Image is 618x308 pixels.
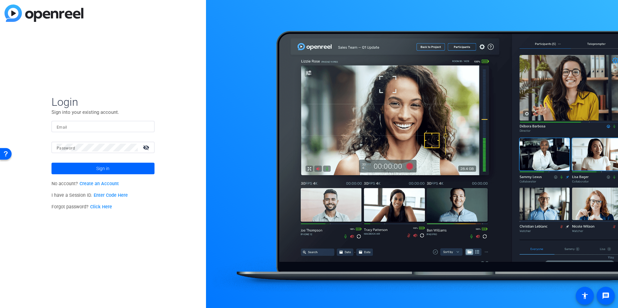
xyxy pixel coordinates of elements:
[51,181,119,186] span: No account?
[57,146,75,150] mat-label: Password
[96,160,109,177] span: Sign in
[51,95,154,109] span: Login
[5,5,83,22] img: blue-gradient.svg
[51,204,112,210] span: Forgot password?
[51,109,154,116] p: Sign into your existing account.
[57,125,67,130] mat-label: Email
[51,193,128,198] span: I have a Session ID.
[139,143,154,152] mat-icon: visibility_off
[94,193,128,198] a: Enter Code Here
[80,181,119,186] a: Create an Account
[90,204,112,210] a: Click Here
[57,123,149,131] input: Enter Email Address
[581,292,589,300] mat-icon: accessibility
[602,292,610,300] mat-icon: message
[51,163,154,174] button: Sign in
